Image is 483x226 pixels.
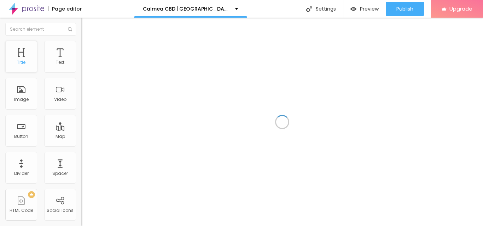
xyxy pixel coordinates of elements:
span: Upgrade [449,6,472,12]
div: Image [14,97,29,102]
div: Page editor [48,6,82,11]
input: Search element [5,23,76,36]
button: Preview [343,2,386,16]
div: Title [17,60,25,65]
p: Calmea CBD [GEOGRAPHIC_DATA] [143,6,229,11]
div: Video [54,97,66,102]
div: Divider [14,171,29,176]
div: Button [14,134,28,139]
img: view-1.svg [350,6,356,12]
div: Map [56,134,65,139]
span: Publish [396,6,413,12]
button: Publish [386,2,424,16]
div: Social Icons [47,208,74,213]
span: Preview [360,6,379,12]
div: Text [56,60,64,65]
div: Spacer [52,171,68,176]
img: Icone [68,27,72,31]
div: HTML Code [10,208,33,213]
img: Icone [306,6,312,12]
